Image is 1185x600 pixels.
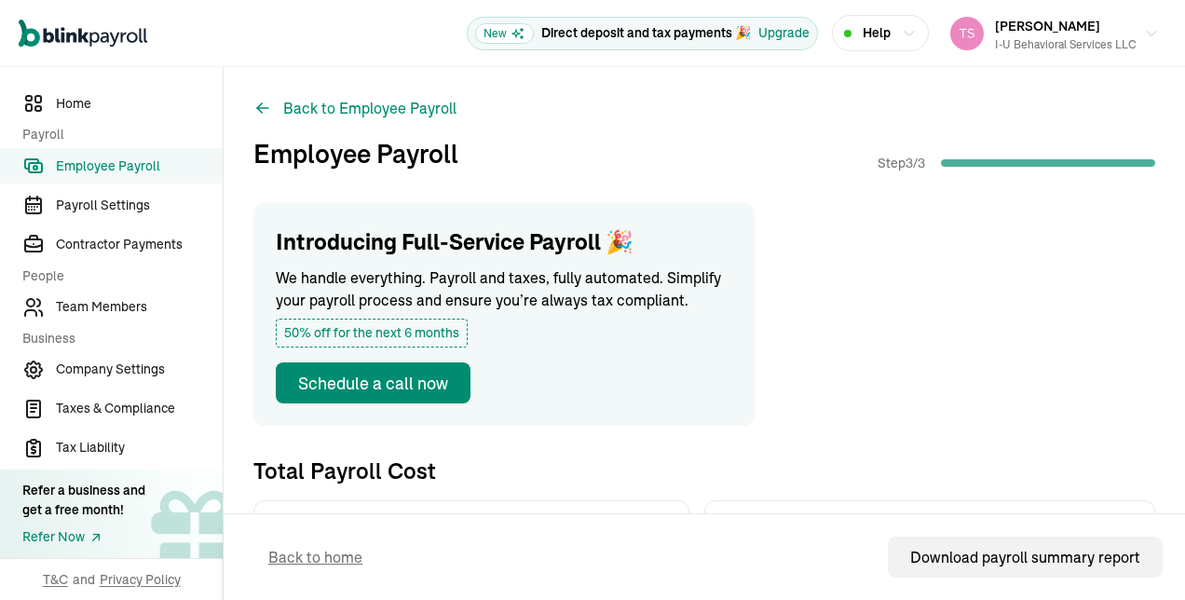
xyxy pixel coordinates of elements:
button: Upgrade [758,23,810,43]
span: Privacy Policy [100,570,181,589]
span: Help [863,23,891,43]
span: [PERSON_NAME] [995,18,1100,34]
span: Payroll Settings [56,196,223,215]
span: New [475,23,534,44]
h1: Employee Payroll [253,134,458,173]
iframe: Chat Widget [1092,511,1185,600]
span: Employee Payroll [56,157,223,176]
div: Download payroll summary report [910,546,1140,568]
span: People [22,266,211,286]
nav: Global [19,7,147,61]
a: Refer Now [22,527,145,547]
span: Back to home [268,546,362,568]
span: Tax Liability [56,438,223,457]
span: Company Settings [56,360,223,379]
div: Schedule a call now [298,371,448,396]
span: Team Members [56,297,223,317]
button: Back to Employee Payroll [253,97,456,119]
span: Payroll [22,125,211,144]
button: Help [832,15,929,51]
p: We handle everything. Payroll and taxes, fully automated. Simplify your payroll process and ensur... [276,266,732,311]
button: Download payroll summary report [888,537,1163,578]
button: Schedule a call now [276,362,470,403]
span: Business [22,329,211,348]
span: Taxes & Compliance [56,399,223,418]
button: [PERSON_NAME]I-U Behavioral Services LLC [943,10,1166,57]
span: Step 3 / 3 [878,154,933,172]
span: T&C [43,570,68,589]
div: I-U Behavioral Services LLC [995,36,1137,53]
h1: Introducing Full-Service Payroll 🎉 [276,225,732,259]
span: Contractor Payments [56,235,223,254]
h3: Total Payroll Cost [253,456,436,485]
span: 50% off for the next 6 months [276,319,468,348]
button: Back to home [246,537,385,578]
p: Direct deposit and tax payments 🎉 [541,23,751,43]
div: Refer a business and get a free month! [22,481,145,520]
span: Home [56,94,223,114]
